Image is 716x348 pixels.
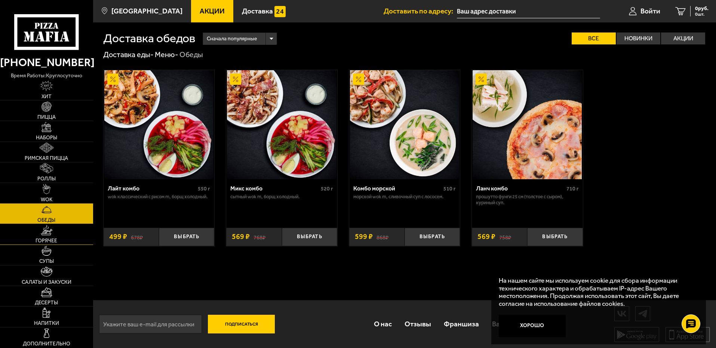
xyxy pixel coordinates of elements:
[42,94,52,99] span: Хит
[226,70,337,179] a: АкционныйМикс комбо
[25,156,68,161] span: Римская пицца
[367,312,398,336] a: О нас
[37,176,56,181] span: Роллы
[99,315,202,333] input: Укажите ваш e-mail для рассылки
[499,315,566,337] button: Хорошо
[321,186,333,192] span: 520 г
[104,70,213,179] img: Лайт комбо
[232,233,250,240] span: 569 ₽
[384,7,457,15] span: Доставить по адресу:
[37,218,55,223] span: Обеды
[572,32,616,44] label: Все
[109,233,127,240] span: 499 ₽
[476,74,487,85] img: Акционный
[207,32,257,46] span: Сначала популярные
[695,12,709,16] span: 0 шт.
[274,6,286,17] img: 15daf4d41897b9f0e9f617042186c801.svg
[131,233,143,240] s: 678 ₽
[473,70,582,179] img: Ланч комбо
[34,321,59,326] span: Напитки
[230,185,319,192] div: Микс комбо
[198,186,210,192] span: 550 г
[230,74,241,85] img: Акционный
[35,300,58,305] span: Десерты
[41,197,52,202] span: WOK
[398,312,437,336] a: Отзывы
[499,233,511,240] s: 758 ₽
[103,32,195,44] h1: Доставка обедов
[242,7,273,15] span: Доставка
[476,194,579,206] p: Прошутто Фунги 25 см (толстое с сыром), Куриный суп.
[350,70,459,179] img: Комбо морской
[695,6,709,11] span: 0 руб.
[37,115,56,120] span: Пицца
[499,277,694,308] p: На нашем сайте мы используем cookie для сбора информации технического характера и обрабатываем IP...
[23,341,70,347] span: Дополнительно
[22,280,71,285] span: Салаты и закуски
[355,233,373,240] span: 599 ₽
[253,233,265,240] s: 768 ₽
[282,228,337,246] button: Выбрать
[36,238,57,243] span: Горячее
[353,74,364,85] img: Акционный
[36,135,57,140] span: Наборы
[107,74,119,85] img: Акционный
[230,194,333,200] p: Сытный Wok M, Борщ холодный.
[477,233,495,240] span: 569 ₽
[208,315,275,333] button: Подписаться
[103,50,154,59] a: Доставка еды-
[108,194,211,200] p: Wok классический с рисом M, Борщ холодный.
[108,185,196,192] div: Лайт комбо
[159,228,214,246] button: Выбрать
[617,32,661,44] label: Новинки
[405,228,460,246] button: Выбрать
[155,50,178,59] a: Меню-
[443,186,456,192] span: 510 г
[476,185,565,192] div: Ланч комбо
[179,50,203,60] div: Обеды
[111,7,182,15] span: [GEOGRAPHIC_DATA]
[566,186,579,192] span: 710 г
[437,312,485,336] a: Франшиза
[472,70,583,179] a: АкционныйЛанч комбо
[353,194,456,200] p: Морской Wok M, Сливочный суп с лососем.
[227,70,336,179] img: Микс комбо
[486,312,529,336] a: Вакансии
[200,7,225,15] span: Акции
[457,4,600,18] input: Ваш адрес доставки
[104,70,215,179] a: АкционныйЛайт комбо
[661,32,705,44] label: Акции
[527,228,583,246] button: Выбрать
[39,259,54,264] span: Супы
[377,233,388,240] s: 868 ₽
[353,185,442,192] div: Комбо морской
[640,7,660,15] span: Войти
[349,70,460,179] a: АкционныйКомбо морской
